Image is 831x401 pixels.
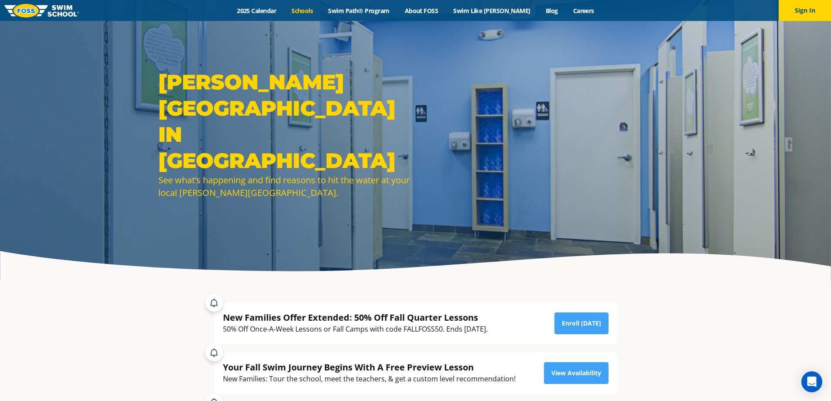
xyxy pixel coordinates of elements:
[4,4,79,17] img: FOSS Swim School Logo
[223,361,516,373] div: Your Fall Swim Journey Begins With A Free Preview Lesson
[446,7,538,15] a: Swim Like [PERSON_NAME]
[223,373,516,385] div: New Families: Tour the school, meet the teachers, & get a custom level recommendation!
[321,7,397,15] a: Swim Path® Program
[223,312,488,323] div: New Families Offer Extended: 50% Off Fall Quarter Lessons
[223,323,488,335] div: 50% Off Once-A-Week Lessons or Fall Camps with code FALLFOSS50. Ends [DATE].
[554,312,609,334] a: Enroll [DATE]
[284,7,321,15] a: Schools
[229,7,284,15] a: 2025 Calendar
[538,7,565,15] a: Blog
[158,174,411,199] div: See what’s happening and find reasons to hit the water at your local [PERSON_NAME][GEOGRAPHIC_DATA].
[158,69,411,174] h1: [PERSON_NAME][GEOGRAPHIC_DATA] in [GEOGRAPHIC_DATA]
[565,7,602,15] a: Careers
[397,7,446,15] a: About FOSS
[544,362,609,384] a: View Availability
[801,371,822,392] div: Open Intercom Messenger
